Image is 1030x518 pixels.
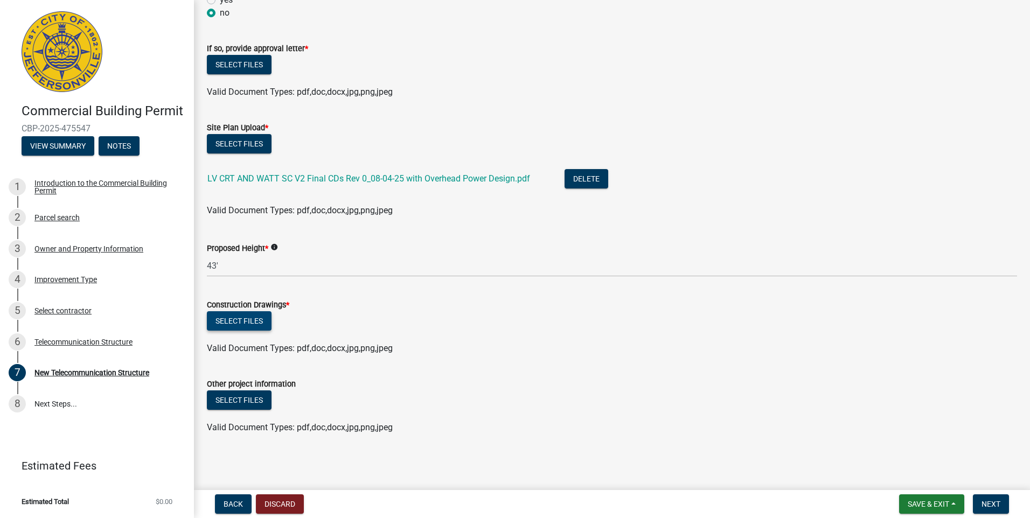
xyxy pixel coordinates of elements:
span: Valid Document Types: pdf,doc,docx,jpg,png,jpeg [207,205,393,215]
div: New Telecommunication Structure [34,369,149,376]
button: Select files [207,134,272,153]
span: $0.00 [156,498,172,505]
div: Introduction to the Commercial Building Permit [34,179,177,194]
span: Next [982,500,1000,508]
h4: Commercial Building Permit [22,103,185,119]
button: Select files [207,390,272,410]
div: Owner and Property Information [34,245,143,253]
div: 8 [9,395,26,412]
span: Valid Document Types: pdf,doc,docx,jpg,png,jpeg [207,87,393,97]
wm-modal-confirm: Delete Document [565,174,608,185]
button: View Summary [22,136,94,156]
div: Parcel search [34,214,80,221]
button: Delete [565,169,608,188]
span: CBP-2025-475547 [22,123,172,134]
div: 1 [9,178,26,195]
wm-modal-confirm: Summary [22,142,94,151]
div: 7 [9,364,26,381]
button: Back [215,494,252,514]
span: Valid Document Types: pdf,doc,docx,jpg,png,jpeg [207,422,393,432]
label: Construction Drawings [207,302,289,309]
i: info [270,243,278,251]
span: Save & Exit [908,500,949,508]
span: Back [224,500,243,508]
div: 5 [9,302,26,319]
wm-modal-confirm: Notes [99,142,140,151]
label: Proposed Height [207,245,268,253]
label: Site Plan Upload [207,124,268,132]
label: Other project information [207,381,296,388]
span: Valid Document Types: pdf,doc,docx,jpg,png,jpeg [207,343,393,353]
img: City of Jeffersonville, Indiana [22,11,102,92]
label: no [220,6,229,19]
button: Select files [207,311,272,331]
div: 3 [9,240,26,257]
button: Notes [99,136,140,156]
button: Select files [207,55,272,74]
div: Telecommunication Structure [34,338,133,346]
div: Improvement Type [34,276,97,283]
div: 2 [9,209,26,226]
a: LV CRT AND WATT SC V2 Final CDs Rev 0_08-04-25 with Overhead Power Design.pdf [207,173,530,184]
button: Save & Exit [899,494,964,514]
div: Select contractor [34,307,92,314]
button: Discard [256,494,304,514]
span: Estimated Total [22,498,69,505]
a: Estimated Fees [9,455,177,477]
div: 4 [9,271,26,288]
label: If so, provide approval letter [207,45,308,53]
div: 6 [9,333,26,351]
button: Next [973,494,1009,514]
